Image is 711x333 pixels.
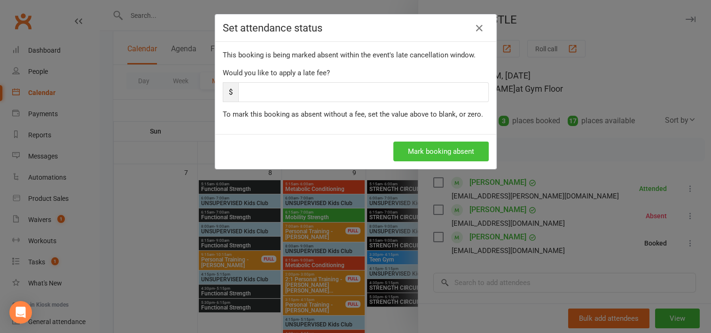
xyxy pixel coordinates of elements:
h4: Set attendance status [223,22,489,34]
div: To mark this booking as absent without a fee, set the value above to blank, or zero. [223,109,489,120]
a: Close [472,21,487,36]
button: Mark booking absent [393,142,489,161]
div: Would you like to apply a late fee? [223,67,489,79]
span: $ [223,82,238,102]
div: Open Intercom Messenger [9,301,32,324]
div: This booking is being marked absent within the event's late cancellation window. [223,49,489,61]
